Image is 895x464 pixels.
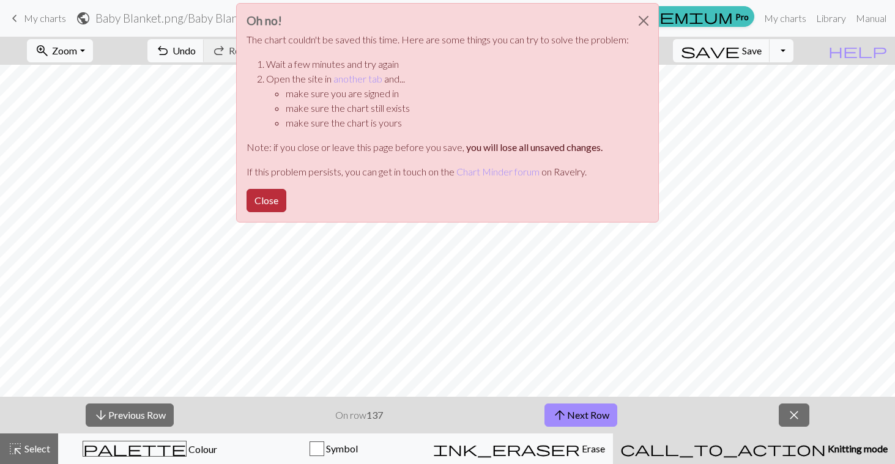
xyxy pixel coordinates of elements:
[366,409,383,421] strong: 137
[324,443,358,454] span: Symbol
[247,32,629,47] p: The chart couldn't be saved this time. Here are some things you can try to solve the problem:
[266,57,629,72] li: Wait a few minutes and try again
[552,407,567,424] span: arrow_upward
[544,403,617,427] button: Next Row
[826,443,888,454] span: Knitting mode
[242,433,425,464] button: Symbol
[266,72,629,130] li: Open the site in and...
[86,403,174,427] button: Previous Row
[433,440,580,457] span: ink_eraser
[247,189,286,212] button: Close
[247,164,629,179] p: If this problem persists, you can get in touch on the on Ravelry.
[187,443,217,455] span: Colour
[23,443,50,454] span: Select
[620,440,826,457] span: call_to_action
[286,116,629,130] li: make sure the chart is yours
[333,73,382,84] a: another tab
[580,443,605,454] span: Erase
[466,141,603,153] strong: you will lose all unsaved changes.
[425,433,613,464] button: Erase
[58,433,242,464] button: Colour
[629,4,658,38] button: Close
[613,433,895,464] button: Knitting mode
[247,140,629,155] p: Note: if you close or leave this page before you save,
[286,101,629,116] li: make sure the chart still exists
[94,407,108,424] span: arrow_downward
[456,166,540,177] a: Chart Minder forum
[787,407,801,424] span: close
[8,440,23,457] span: highlight_alt
[286,86,629,101] li: make sure you are signed in
[247,13,629,28] h3: Oh no!
[335,408,383,422] p: On row
[83,440,186,457] span: palette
